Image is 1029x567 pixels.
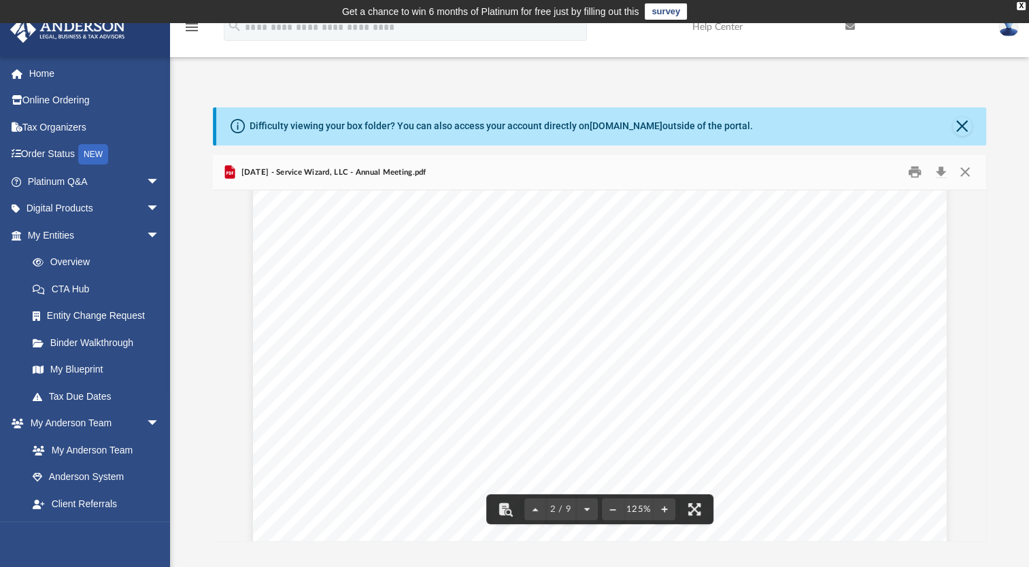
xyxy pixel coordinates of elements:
[1017,2,1026,10] div: close
[19,303,180,330] a: Entity Change Request
[10,195,180,222] a: Digital Productsarrow_drop_down
[546,505,576,514] span: 2 / 9
[146,222,173,250] span: arrow_drop_down
[490,494,520,524] button: Toggle findbar
[250,119,753,133] div: Difficulty viewing your box folder? You can also access your account directly on outside of the p...
[10,410,173,437] a: My Anderson Teamarrow_drop_down
[146,410,173,438] span: arrow_drop_down
[146,517,173,545] span: arrow_drop_down
[901,162,928,183] button: Print
[238,167,426,179] span: [DATE] - Service Wizard, LLC - Annual Meeting.pdf
[19,490,173,517] a: Client Referrals
[213,155,986,542] div: Preview
[19,275,180,303] a: CTA Hub
[184,26,200,35] a: menu
[590,120,662,131] a: [DOMAIN_NAME]
[146,195,173,223] span: arrow_drop_down
[184,19,200,35] i: menu
[227,18,242,33] i: search
[524,494,546,524] button: Previous page
[602,494,624,524] button: Zoom out
[576,494,598,524] button: Next page
[998,17,1019,37] img: User Pic
[10,168,180,195] a: Platinum Q&Aarrow_drop_down
[679,494,709,524] button: Enter fullscreen
[624,505,654,514] div: Current zoom level
[78,144,108,165] div: NEW
[213,190,986,541] div: File preview
[19,329,180,356] a: Binder Walkthrough
[654,494,675,524] button: Zoom in
[6,16,129,43] img: Anderson Advisors Platinum Portal
[10,222,180,249] a: My Entitiesarrow_drop_down
[645,3,687,20] a: survey
[19,356,173,383] a: My Blueprint
[10,60,180,87] a: Home
[10,87,180,114] a: Online Ordering
[19,464,173,491] a: Anderson System
[146,168,173,196] span: arrow_drop_down
[19,436,167,464] a: My Anderson Team
[546,494,576,524] button: 2 / 9
[19,249,180,276] a: Overview
[213,190,986,541] div: Document Viewer
[10,141,180,169] a: Order StatusNEW
[953,117,972,136] button: Close
[952,162,977,183] button: Close
[342,3,639,20] div: Get a chance to win 6 months of Platinum for free just by filling out this
[928,162,953,183] button: Download
[10,114,180,141] a: Tax Organizers
[19,383,180,410] a: Tax Due Dates
[10,517,173,545] a: My Documentsarrow_drop_down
